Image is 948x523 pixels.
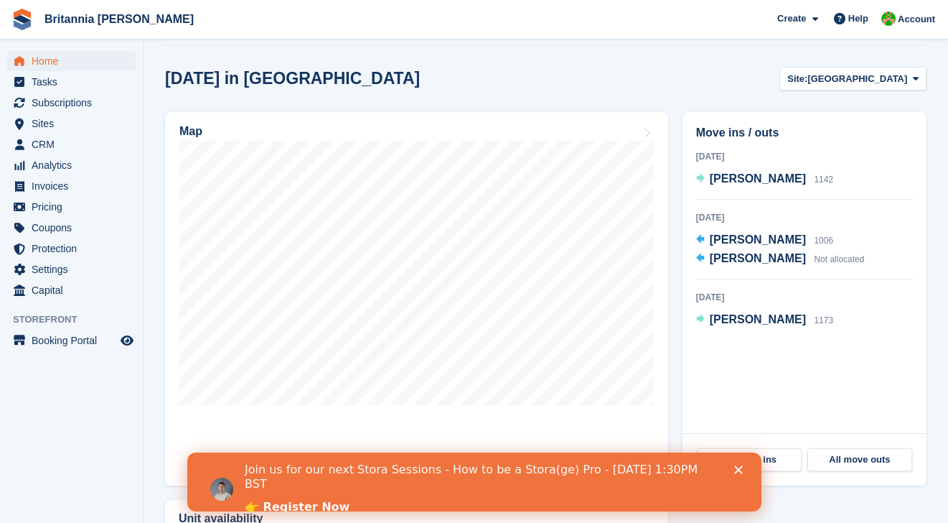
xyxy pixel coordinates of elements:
[697,448,802,471] a: All move ins
[11,9,33,30] img: stora-icon-8386f47178a22dfd0bd8f6a31ec36ba5ce8667c1dd55bd0f319d3a0aa187defe.svg
[7,51,136,71] a: menu
[696,231,833,250] a: [PERSON_NAME] 1006
[814,175,833,185] span: 1142
[696,211,913,224] div: [DATE]
[7,218,136,238] a: menu
[32,72,118,92] span: Tasks
[32,330,118,351] span: Booking Portal
[7,197,136,217] a: menu
[32,259,118,279] span: Settings
[779,67,926,91] button: Site: [GEOGRAPHIC_DATA]
[32,197,118,217] span: Pricing
[165,69,420,88] h2: [DATE] in [GEOGRAPHIC_DATA]
[696,170,833,189] a: [PERSON_NAME] 1142
[32,51,118,71] span: Home
[807,72,907,86] span: [GEOGRAPHIC_DATA]
[187,453,761,512] iframe: Intercom live chat banner
[32,239,118,259] span: Protection
[898,12,935,27] span: Account
[814,236,833,246] span: 1006
[179,125,202,138] h2: Map
[881,11,896,26] img: Wendy Thorp
[7,134,136,154] a: menu
[710,233,806,246] span: [PERSON_NAME]
[57,47,162,63] a: 👉 Register Now
[696,250,865,269] a: [PERSON_NAME] Not allocated
[7,280,136,300] a: menu
[7,259,136,279] a: menu
[7,72,136,92] a: menu
[7,239,136,259] a: menu
[7,114,136,134] a: menu
[7,155,136,175] a: menu
[696,291,913,304] div: [DATE]
[32,280,118,300] span: Capital
[32,134,118,154] span: CRM
[165,112,668,486] a: Map
[807,448,912,471] a: All move outs
[710,172,806,185] span: [PERSON_NAME]
[32,114,118,134] span: Sites
[118,332,136,349] a: Preview store
[32,93,118,113] span: Subscriptions
[547,13,561,22] div: Close
[848,11,868,26] span: Help
[7,93,136,113] a: menu
[696,311,833,330] a: [PERSON_NAME] 1173
[7,176,136,196] a: menu
[814,254,864,264] span: Not allocated
[710,313,806,325] span: [PERSON_NAME]
[696,150,913,163] div: [DATE]
[32,218,118,238] span: Coupons
[39,7,200,31] a: Britannia [PERSON_NAME]
[696,124,913,142] h2: Move ins / outs
[13,313,143,327] span: Storefront
[814,315,833,325] span: 1173
[710,252,806,264] span: [PERSON_NAME]
[777,11,806,26] span: Create
[7,330,136,351] a: menu
[787,72,807,86] span: Site:
[32,155,118,175] span: Analytics
[32,176,118,196] span: Invoices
